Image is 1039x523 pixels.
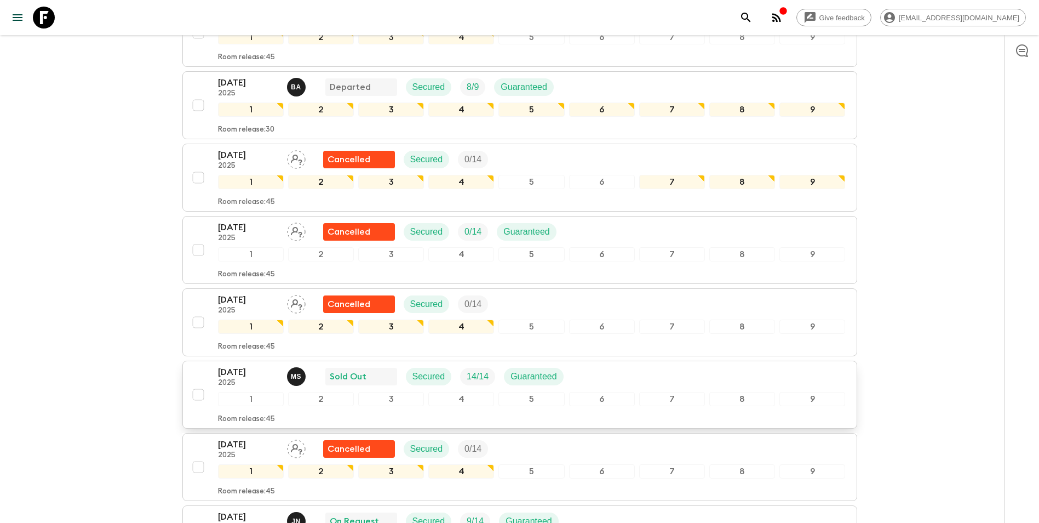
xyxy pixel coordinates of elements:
div: Secured [404,151,450,168]
p: Secured [410,225,443,238]
div: Trip Fill [458,223,488,241]
p: 0 / 14 [464,153,481,166]
span: Magda Sotiriadis [287,371,308,379]
div: 6 [569,392,635,406]
div: 8 [709,247,775,261]
button: menu [7,7,28,29]
div: [EMAIL_ADDRESS][DOMAIN_NAME] [880,9,1026,26]
p: Guaranteed [510,370,557,383]
p: Secured [412,370,445,383]
p: [DATE] [218,149,278,162]
div: 6 [569,320,635,334]
p: 0 / 14 [464,225,481,238]
span: Byron Anderson [287,81,308,90]
span: Assign pack leader [287,154,306,162]
p: 2025 [218,89,278,98]
div: 1 [218,30,284,44]
div: 3 [358,103,424,117]
p: [DATE] [218,76,278,89]
div: 9 [779,392,845,406]
div: 8 [709,320,775,334]
p: Guaranteed [503,225,550,238]
div: Trip Fill [458,295,488,313]
button: [DATE]2025Assign pack leaderFlash Pack cancellationSecuredTrip FillGuaranteed123456789Room releas... [182,216,857,284]
p: Cancelled [328,298,370,311]
div: 1 [218,247,284,261]
div: 2 [288,30,354,44]
div: 4 [428,103,494,117]
div: 7 [639,320,705,334]
div: 9 [779,247,845,261]
div: 7 [639,464,705,479]
div: 2 [288,103,354,117]
div: 6 [569,247,635,261]
p: Departed [330,81,371,94]
p: 8 / 9 [467,81,479,94]
p: [DATE] [218,366,278,379]
div: 1 [218,103,284,117]
div: 3 [358,392,424,406]
div: 9 [779,320,845,334]
p: Room release: 45 [218,198,275,207]
div: 1 [218,392,284,406]
div: Flash Pack cancellation [323,295,395,313]
div: 7 [639,103,705,117]
button: [DATE]2025Assign pack leaderFlash Pack cancellationSecuredTrip Fill123456789Room release:45 [182,144,857,212]
div: 9 [779,30,845,44]
p: Secured [412,81,445,94]
div: 5 [498,247,564,261]
div: 1 [218,464,284,479]
button: MS [287,367,308,386]
p: Room release: 45 [218,343,275,351]
div: Trip Fill [458,151,488,168]
div: 7 [639,247,705,261]
div: Trip Fill [460,78,485,96]
p: 2025 [218,162,278,170]
p: Sold Out [330,370,366,383]
span: Give feedback [813,14,871,22]
p: Secured [410,153,443,166]
p: 0 / 14 [464,298,481,311]
div: Secured [406,368,452,385]
div: 5 [498,30,564,44]
div: 3 [358,464,424,479]
div: 1 [218,320,284,334]
div: 2 [288,175,354,189]
p: [DATE] [218,438,278,451]
div: 3 [358,30,424,44]
div: 7 [639,175,705,189]
div: Secured [404,295,450,313]
div: 5 [498,175,564,189]
p: Room release: 30 [218,126,274,134]
div: 2 [288,464,354,479]
div: 5 [498,103,564,117]
div: 4 [428,247,494,261]
div: 2 [288,320,354,334]
p: Cancelled [328,442,370,456]
p: [DATE] [218,293,278,306]
div: 5 [498,392,564,406]
p: Secured [410,298,443,311]
div: Secured [406,78,452,96]
p: 14 / 14 [467,370,489,383]
div: Flash Pack cancellation [323,151,395,168]
div: 4 [428,392,494,406]
div: Flash Pack cancellation [323,440,395,458]
span: [EMAIL_ADDRESS][DOMAIN_NAME] [893,14,1025,22]
p: 0 / 14 [464,442,481,456]
p: Secured [410,442,443,456]
div: 4 [428,30,494,44]
div: 5 [498,320,564,334]
div: 9 [779,103,845,117]
div: 8 [709,175,775,189]
div: 7 [639,30,705,44]
a: Give feedback [796,9,871,26]
div: 6 [569,103,635,117]
span: Assign pack leader [287,443,306,452]
div: 4 [428,320,494,334]
div: 8 [709,30,775,44]
p: Room release: 45 [218,270,275,279]
div: 2 [288,247,354,261]
div: 5 [498,464,564,479]
div: 6 [569,464,635,479]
